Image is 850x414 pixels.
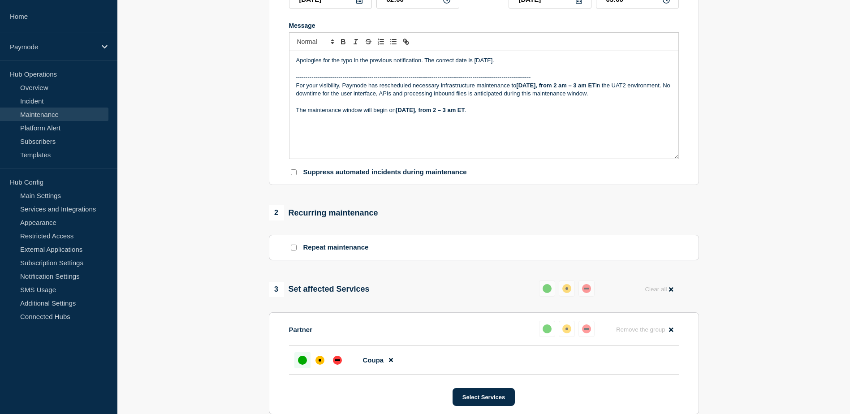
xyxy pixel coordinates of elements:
div: down [582,324,591,333]
button: affected [559,280,575,297]
div: down [582,284,591,293]
p: Partner [289,326,313,333]
input: Repeat maintenance [291,245,297,250]
button: Remove the group [611,321,679,338]
div: up [543,324,552,333]
p: The maintenance window will begin on . [296,106,672,114]
div: affected [562,284,571,293]
button: up [539,280,555,297]
p: For your visibility, Paymode has rescheduled necessary infrastructure maintenance to in the UAT2 ... [296,82,672,98]
p: -------------------------------------------------------------------------------------------------... [296,73,672,81]
div: affected [315,356,324,365]
div: Set affected Services [269,282,370,297]
button: down [578,321,595,337]
span: Font size [293,36,337,47]
p: Apologies for the typo in the previous notification. The correct date is [DATE]. [296,56,672,65]
p: Repeat maintenance [303,243,369,252]
button: Clear all [639,280,678,298]
button: Toggle strikethrough text [362,36,375,47]
button: Toggle bulleted list [387,36,400,47]
button: Toggle link [400,36,412,47]
button: Toggle italic text [349,36,362,47]
button: Select Services [453,388,515,406]
div: Recurring maintenance [269,205,378,220]
p: Suppress automated incidents during maintenance [303,168,467,177]
button: affected [559,321,575,337]
input: Suppress automated incidents during maintenance [291,169,297,175]
span: Coupa [363,356,384,364]
div: affected [562,324,571,333]
div: down [333,356,342,365]
button: up [539,321,555,337]
strong: [DATE], from 2 – 3 am ET [396,107,465,113]
button: down [578,280,595,297]
p: Paymode [10,43,96,51]
button: Toggle bold text [337,36,349,47]
div: Message [289,51,678,159]
span: 3 [269,282,284,297]
strong: [DATE], from 2 am – 3 am ET [516,82,595,89]
div: up [298,356,307,365]
span: 2 [269,205,284,220]
div: Message [289,22,679,29]
span: Remove the group [616,326,665,333]
div: up [543,284,552,293]
button: Toggle ordered list [375,36,387,47]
